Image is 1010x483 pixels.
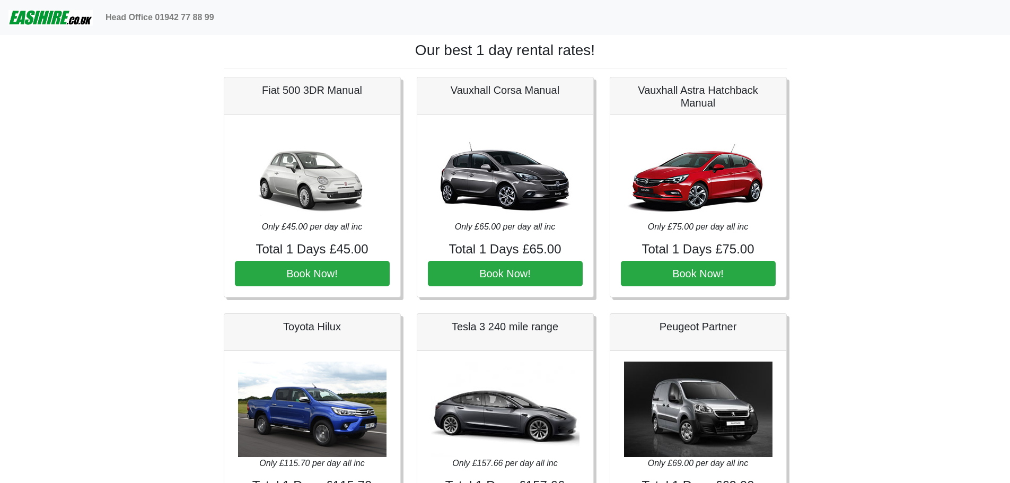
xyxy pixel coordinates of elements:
[235,320,390,333] h5: Toyota Hilux
[262,222,362,231] i: Only £45.00 per day all inc
[624,125,772,221] img: Vauxhall Astra Hatchback Manual
[624,362,772,457] img: Peugeot Partner
[428,261,583,286] button: Book Now!
[452,459,557,468] i: Only £157.66 per day all inc
[106,13,214,22] b: Head Office 01942 77 88 99
[648,459,748,468] i: Only £69.00 per day all inc
[238,362,387,457] img: Toyota Hilux
[259,459,364,468] i: Only £115.70 per day all inc
[455,222,555,231] i: Only £65.00 per day all inc
[235,84,390,96] h5: Fiat 500 3DR Manual
[428,320,583,333] h5: Tesla 3 240 mile range
[648,222,748,231] i: Only £75.00 per day all inc
[235,261,390,286] button: Book Now!
[431,362,579,457] img: Tesla 3 240 mile range
[621,84,776,109] h5: Vauxhall Astra Hatchback Manual
[621,320,776,333] h5: Peugeot Partner
[621,261,776,286] button: Book Now!
[428,242,583,257] h4: Total 1 Days £65.00
[101,7,218,28] a: Head Office 01942 77 88 99
[431,125,579,221] img: Vauxhall Corsa Manual
[621,242,776,257] h4: Total 1 Days £75.00
[8,7,93,28] img: easihire_logo_small.png
[428,84,583,96] h5: Vauxhall Corsa Manual
[235,242,390,257] h4: Total 1 Days £45.00
[224,41,787,59] h1: Our best 1 day rental rates!
[238,125,387,221] img: Fiat 500 3DR Manual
